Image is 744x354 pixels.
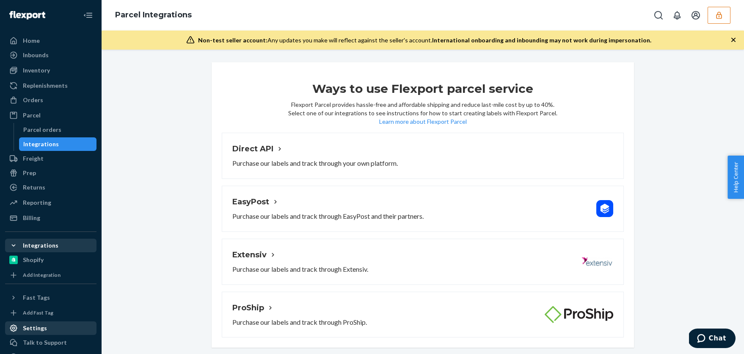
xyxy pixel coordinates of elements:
[432,36,651,44] span: International onboarding and inbounding may not work during impersonation.
[727,156,744,199] button: Help Center
[5,93,96,107] a: Orders
[5,64,96,77] a: Inventory
[5,48,96,62] a: Inbounds
[23,256,44,264] div: Shopify
[650,7,667,24] button: Open Search Box
[23,271,61,279] div: Add Integration
[379,117,467,126] a: Learn more about Flexport Parcel
[222,133,624,179] a: Direct API Purchase our labels and track through your own platform.
[222,186,624,232] a: EasyPost Purchase our labels and track through EasyPost and their partners.
[5,152,96,165] a: Freight
[581,253,613,270] img: extensiv.4abf26f20304a761be7c5bdd6134ff21.png
[9,11,45,20] img: Flexport logo
[19,137,97,151] a: Integrations
[222,239,624,285] a: Extensiv Purchase our labels and track through Extensiv.
[312,81,533,96] h1: Ways to use Flexport parcel service
[23,36,40,45] div: Home
[23,183,45,192] div: Returns
[23,169,36,177] div: Prep
[5,308,96,318] a: Add Fast Tag
[596,200,613,217] img: easypost.9f817f2d83bdea3814bf2f0657c23879.png
[23,214,40,222] div: Billing
[232,318,367,327] p: Purchase our labels and track through ProShip.
[23,140,59,148] div: Integrations
[23,293,50,302] div: Fast Tags
[23,198,51,207] div: Reporting
[232,302,367,313] h2: ProShip
[5,79,96,92] a: Replenishments
[5,211,96,225] a: Billing
[23,51,49,59] div: Inbounds
[5,166,96,180] a: Prep
[23,96,43,104] div: Orders
[545,306,613,323] img: proship.400246161df7ea4783f5a433479648b2.png
[689,329,736,350] iframe: Opens a widget where you can chat to one of our agents
[23,309,53,316] div: Add Fast Tag
[5,336,96,349] button: Talk to Support
[232,159,398,168] p: Purchase our labels and track through your own platform.
[23,241,58,250] div: Integrations
[232,249,368,260] h2: Extensiv
[5,270,96,280] a: Add Integration
[669,7,686,24] button: Open notifications
[23,154,44,163] div: Freight
[5,196,96,209] a: Reporting
[687,7,704,24] button: Open account menu
[23,324,47,332] div: Settings
[5,239,96,252] button: Integrations
[232,143,398,154] h2: Direct API
[19,123,97,137] a: Parcel orders
[23,81,68,90] div: Replenishments
[108,3,198,28] ol: breadcrumbs
[222,292,624,338] a: ProShip Purchase our labels and track through ProShip.
[23,125,61,134] div: Parcel orders
[5,321,96,335] a: Settings
[80,7,96,24] button: Close Navigation
[5,109,96,122] a: Parcel
[5,181,96,194] a: Returns
[5,291,96,304] button: Fast Tags
[232,265,368,274] p: Purchase our labels and track through Extensiv.
[5,253,96,267] a: Shopify
[232,196,424,207] h2: EasyPost
[23,111,41,120] div: Parcel
[23,66,50,75] div: Inventory
[232,212,424,221] p: Purchase our labels and track through EasyPost and their partners.
[115,10,192,20] a: Parcel Integrations
[198,36,651,45] div: Any updates you make will reflect against the seller's account.
[198,36,267,44] span: Non-test seller account:
[288,100,557,117] p: Flexport Parcel provides hassle-free and affordable shipping and reduce last-mile cost by up to 4...
[5,34,96,47] a: Home
[23,338,67,347] div: Talk to Support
